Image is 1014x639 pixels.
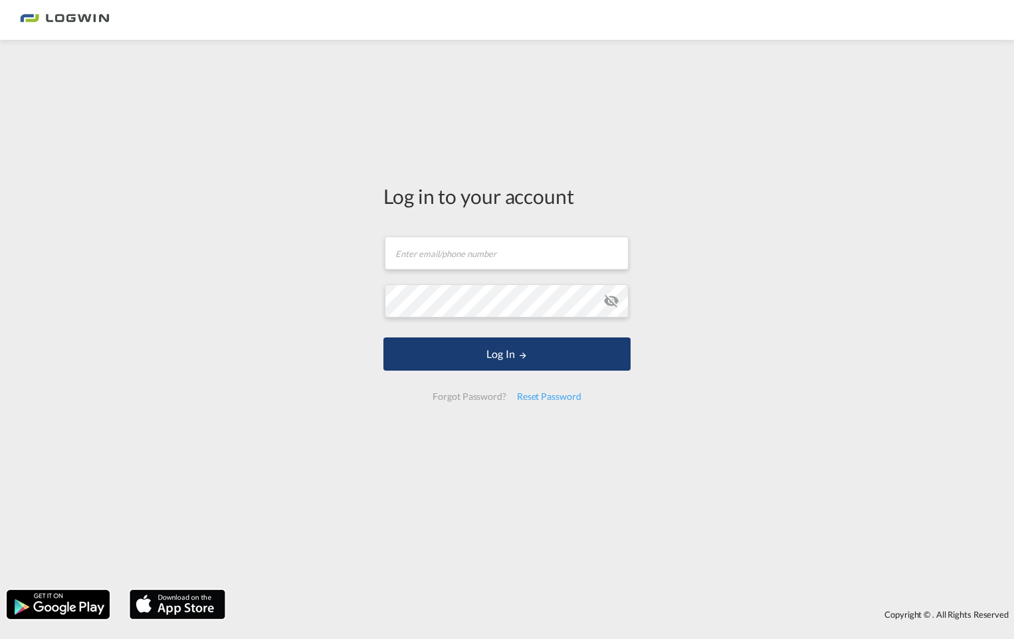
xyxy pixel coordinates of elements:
[383,337,631,371] button: LOGIN
[603,293,619,309] md-icon: icon-eye-off
[512,385,587,409] div: Reset Password
[5,589,111,620] img: google.png
[232,603,1014,626] div: Copyright © . All Rights Reserved
[383,182,631,210] div: Log in to your account
[128,589,227,620] img: apple.png
[385,236,629,270] input: Enter email/phone number
[20,5,110,35] img: bc73a0e0d8c111efacd525e4c8ad7d32.png
[427,385,511,409] div: Forgot Password?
